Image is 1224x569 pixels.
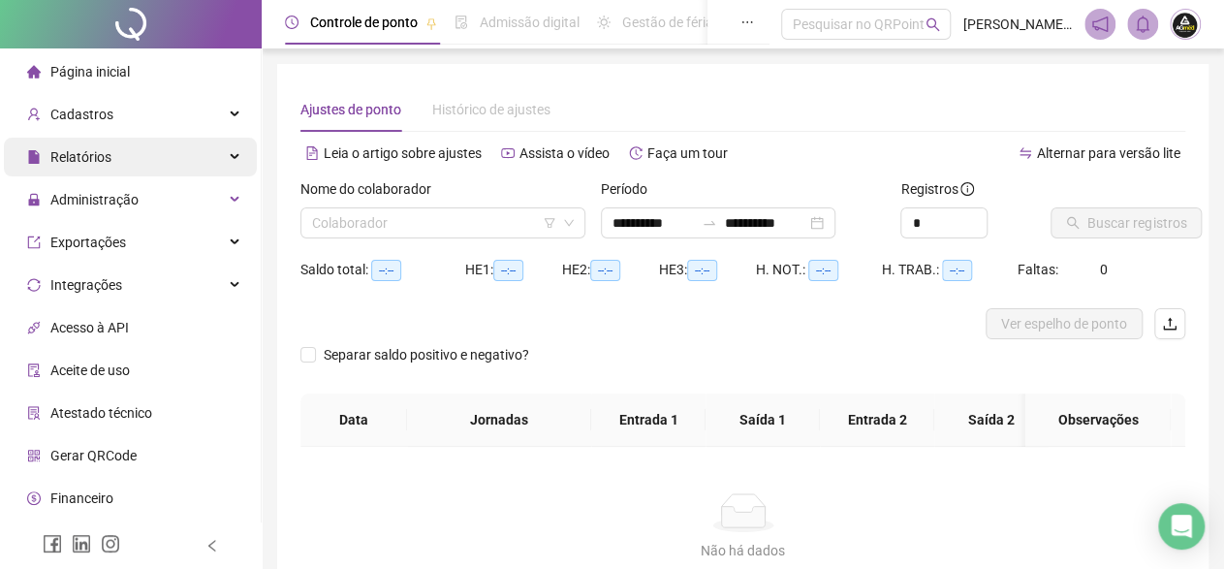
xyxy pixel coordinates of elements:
[740,16,754,29] span: ellipsis
[629,146,643,160] span: history
[50,64,130,79] span: Página inicial
[493,260,523,281] span: --:--
[962,14,1073,35] span: [PERSON_NAME] - GRUPO AGMED
[960,182,974,196] span: info-circle
[50,235,126,250] span: Exportações
[50,363,130,378] span: Aceite de uso
[300,102,401,117] span: Ajustes de ponto
[27,108,41,121] span: user-add
[27,150,41,164] span: file
[316,344,537,365] span: Separar saldo positivo e negativo?
[455,16,468,29] span: file-done
[50,405,152,421] span: Atestado técnico
[519,145,610,161] span: Assista o vídeo
[324,540,1162,561] div: Não há dados
[407,394,591,447] th: Jornadas
[1019,146,1032,160] span: swap
[1018,262,1061,277] span: Faltas:
[425,17,437,29] span: pushpin
[942,260,972,281] span: --:--
[50,277,122,293] span: Integrações
[659,259,756,281] div: HE 3:
[1091,16,1109,33] span: notification
[371,260,401,281] span: --:--
[702,215,717,231] span: to
[1025,394,1171,447] th: Observações
[27,321,41,334] span: api
[687,260,717,281] span: --:--
[808,260,838,281] span: --:--
[324,145,482,161] span: Leia o artigo sobre ajustes
[1051,207,1202,238] button: Buscar registros
[310,15,418,30] span: Controle de ponto
[480,15,580,30] span: Admissão digital
[27,193,41,206] span: lock
[300,259,465,281] div: Saldo total:
[1158,503,1205,550] div: Open Intercom Messenger
[72,534,91,553] span: linkedin
[706,394,820,447] th: Saída 1
[1134,16,1151,33] span: bell
[1171,10,1200,39] img: 60144
[27,236,41,249] span: export
[590,260,620,281] span: --:--
[501,146,515,160] span: youtube
[50,107,113,122] span: Cadastros
[622,15,720,30] span: Gestão de férias
[1162,316,1177,332] span: upload
[563,217,575,229] span: down
[591,394,706,447] th: Entrada 1
[27,491,41,505] span: dollar
[50,320,129,335] span: Acesso à API
[900,178,974,200] span: Registros
[205,539,219,553] span: left
[432,102,550,117] span: Histórico de ajustes
[50,490,113,506] span: Financeiro
[926,17,940,32] span: search
[1037,145,1180,161] span: Alternar para versão lite
[702,215,717,231] span: swap-right
[1100,262,1108,277] span: 0
[27,278,41,292] span: sync
[50,192,139,207] span: Administração
[43,534,62,553] span: facebook
[300,394,407,447] th: Data
[27,65,41,79] span: home
[50,448,137,463] span: Gerar QRCode
[647,145,728,161] span: Faça um tour
[601,178,660,200] label: Período
[1041,409,1155,430] span: Observações
[101,534,120,553] span: instagram
[820,394,934,447] th: Entrada 2
[465,259,562,281] div: HE 1:
[934,394,1049,447] th: Saída 2
[50,149,111,165] span: Relatórios
[285,16,298,29] span: clock-circle
[756,259,882,281] div: H. NOT.:
[27,406,41,420] span: solution
[882,259,1018,281] div: H. TRAB.:
[305,146,319,160] span: file-text
[27,364,41,377] span: audit
[597,16,611,29] span: sun
[986,308,1143,339] button: Ver espelho de ponto
[27,449,41,462] span: qrcode
[562,259,659,281] div: HE 2:
[544,217,555,229] span: filter
[300,178,444,200] label: Nome do colaborador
